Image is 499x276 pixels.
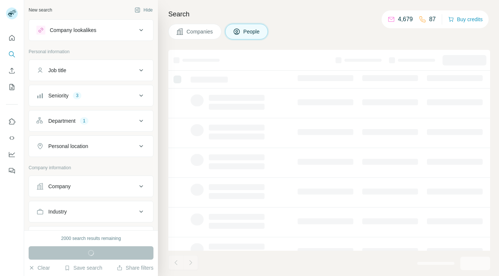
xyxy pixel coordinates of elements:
[61,235,121,242] div: 2000 search results remaining
[29,203,153,221] button: Industry
[29,177,153,195] button: Company
[429,15,436,24] p: 87
[29,48,153,55] p: Personal information
[117,264,153,272] button: Share filters
[6,31,18,45] button: Quick start
[29,137,153,155] button: Personal location
[29,112,153,130] button: Department1
[48,183,71,190] div: Company
[29,7,52,13] div: New search
[6,80,18,94] button: My lists
[243,28,260,35] span: People
[48,117,75,125] div: Department
[6,64,18,77] button: Enrich CSV
[398,15,413,24] p: 4,679
[48,142,88,150] div: Personal location
[29,61,153,79] button: Job title
[448,14,483,25] button: Buy credits
[168,9,490,19] h4: Search
[64,264,102,272] button: Save search
[48,92,68,99] div: Seniority
[6,131,18,145] button: Use Surfe API
[6,164,18,177] button: Feedback
[29,264,50,272] button: Clear
[48,208,67,215] div: Industry
[29,228,153,246] button: HQ location
[6,48,18,61] button: Search
[29,21,153,39] button: Company lookalikes
[48,67,66,74] div: Job title
[187,28,214,35] span: Companies
[29,87,153,105] button: Seniority3
[80,118,88,124] div: 1
[129,4,158,16] button: Hide
[73,92,81,99] div: 3
[6,148,18,161] button: Dashboard
[50,26,96,34] div: Company lookalikes
[29,164,153,171] p: Company information
[6,115,18,128] button: Use Surfe on LinkedIn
